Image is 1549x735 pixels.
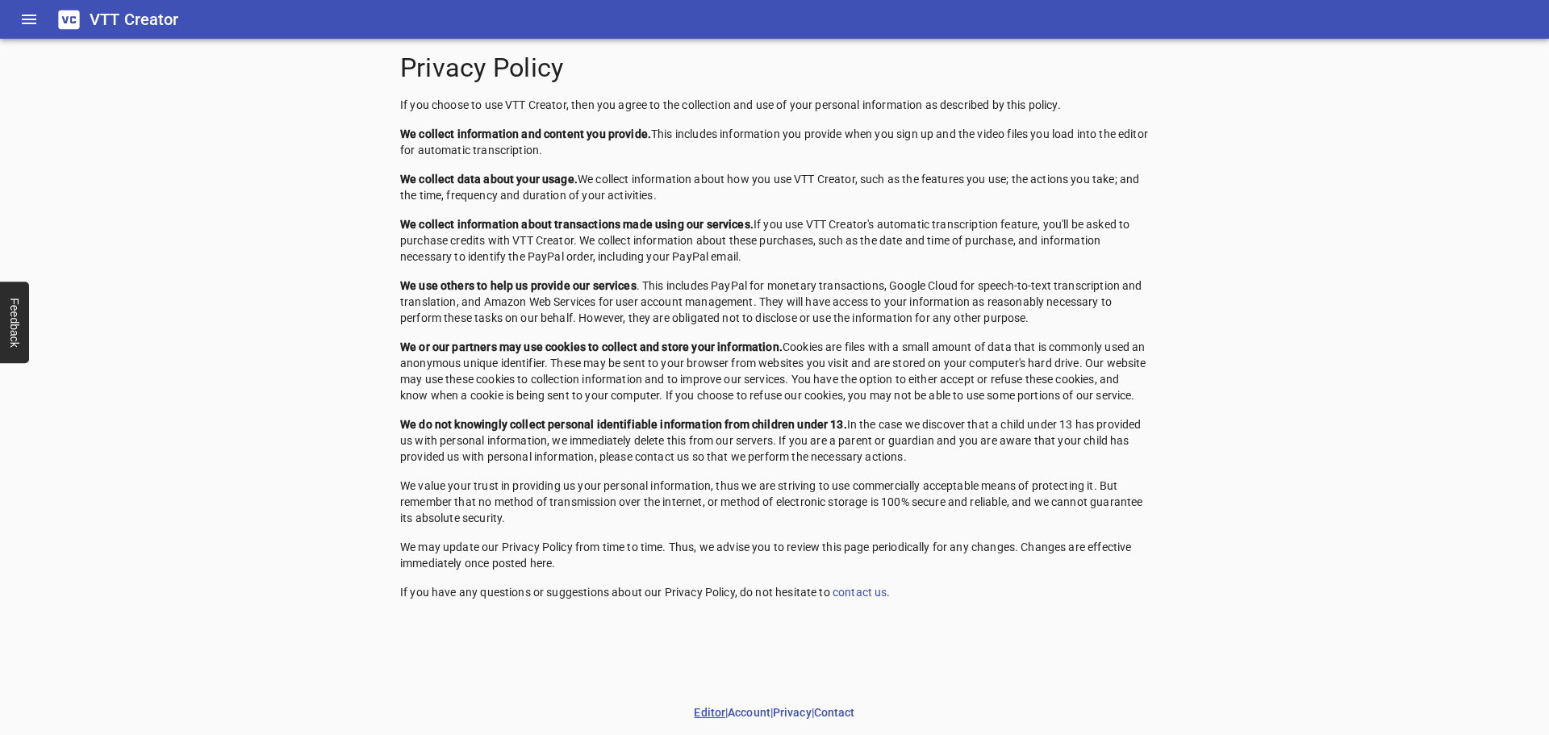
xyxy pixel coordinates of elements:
[400,278,1149,326] p: . This includes PayPal for monetary transactions, Google Cloud for speech-to-text transcription a...
[814,706,855,719] a: Contact
[400,126,1149,158] p: This includes information you provide when you sign up and the video files you load into the edit...
[400,416,1149,465] p: In the case we discover that a child under 13 has provided us with personal information, we immed...
[90,6,179,32] h6: VTT Creator
[400,52,1149,84] h4: Privacy Policy
[728,706,770,719] a: Account
[400,339,1149,403] p: Cookies are files with a small amount of data that is commonly used an anonymous unique identifie...
[400,171,1149,203] p: We collect information about how you use VTT Creator, such as the features you use; the actions y...
[400,216,1149,265] p: If you use VTT Creator's automatic transcription feature, you'll be asked to purchase credits wit...
[694,706,725,719] a: Editor
[400,478,1149,526] p: We value your trust in providing us your personal information, thus we are striving to use commer...
[694,704,854,722] h6: | | |
[400,539,1149,571] p: We may update our Privacy Policy from time to time. Thus, we advise you to review this page perio...
[400,340,783,353] strong: We or our partners may use cookies to collect and store your information.
[400,418,847,431] strong: We do not knowingly collect personal identifiable information from children under 13.
[400,218,754,231] strong: We collect information about transactions made using our services.
[833,586,887,599] a: contact us
[400,279,637,292] strong: We use others to help us provide our services
[400,584,1149,600] p: If you have any questions or suggestions about our Privacy Policy, do not hesitate to .
[773,706,812,719] a: Privacy
[400,173,578,186] strong: We collect data about your usage.
[400,127,651,140] strong: We collect information and content you provide.
[400,97,1149,113] p: If you choose to use VTT Creator, then you agree to the collection and use of your personal infor...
